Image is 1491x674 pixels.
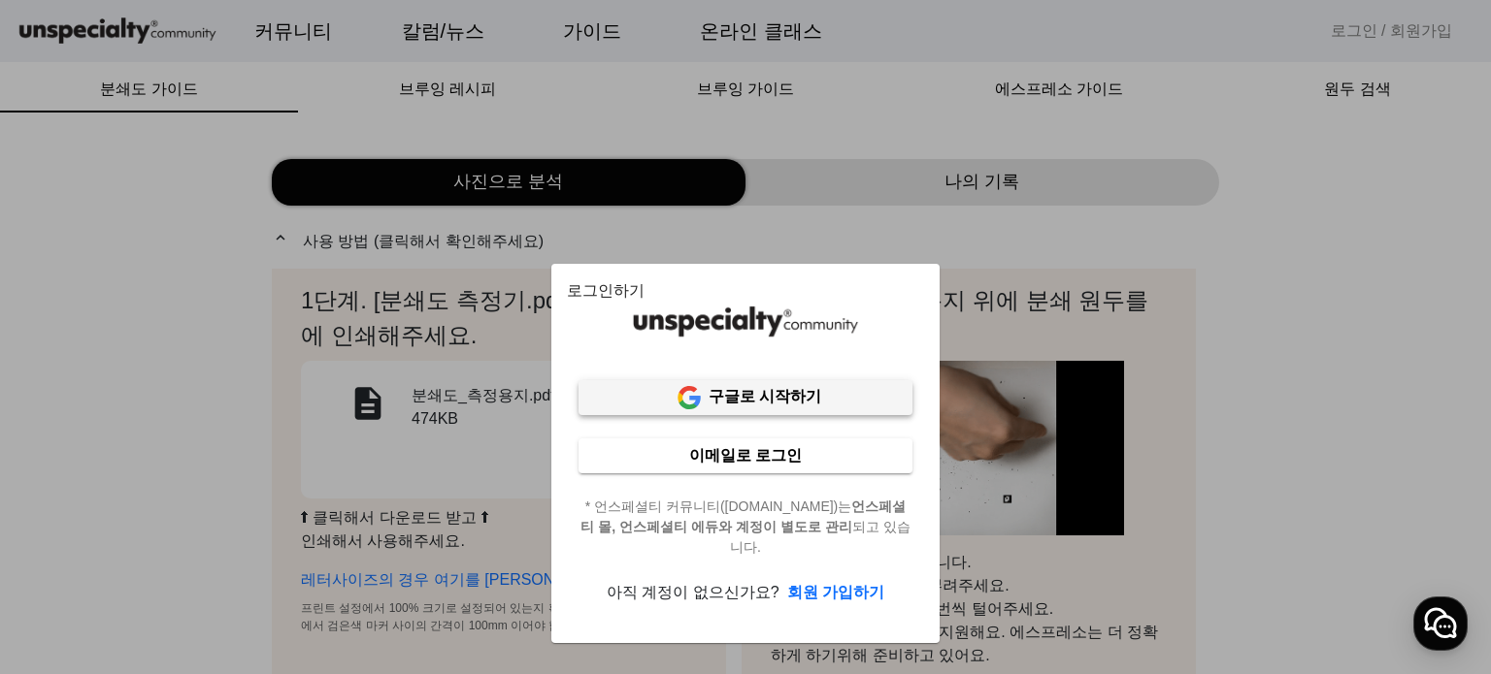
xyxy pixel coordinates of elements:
span: * 언스페셜티 커뮤니티([DOMAIN_NAME])는 되고 있습니다. [567,497,924,558]
a: 이메일로 로그인 [579,438,912,473]
span: 설정 [300,542,323,558]
span: 아직 계정이 없으신가요? [607,584,779,600]
a: 아직 계정이 없으신가요?회원 가입하기 [607,584,884,600]
span: 홈 [61,542,73,558]
b: 이메일로 로그인 [689,447,802,464]
span: 대화 [178,543,201,559]
b: 구글로 시작하기 [709,388,821,404]
a: 홈 [6,513,128,562]
a: 대화 [128,513,250,562]
a: 구글로 시작하기 [579,380,912,415]
a: 설정 [250,513,373,562]
b: 회원 가입하기 [787,584,884,600]
mat-card-title: 로그인하기 [567,279,645,303]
